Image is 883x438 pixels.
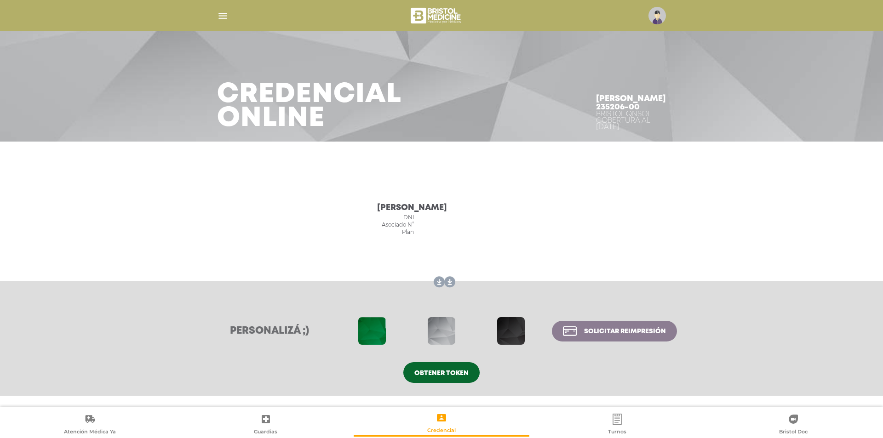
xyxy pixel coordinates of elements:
[648,7,666,24] img: profile-placeholder.svg
[254,428,277,437] span: Guardias
[178,413,353,437] a: Guardias
[377,214,414,221] span: dni
[64,428,116,437] span: Atención Médica Ya
[529,413,705,437] a: Turnos
[552,321,677,341] a: Solicitar reimpresión
[705,413,881,437] a: Bristol Doc
[217,10,229,22] img: Cober_menu-lines-white.svg
[377,239,430,245] span: Cobertura al [DATE]
[416,214,441,221] span: 49530134
[779,428,808,437] span: Bristol Doc
[596,95,666,111] h4: [PERSON_NAME] 235206-00
[608,428,626,437] span: Turnos
[377,222,414,228] span: Asociado N°
[206,325,333,337] h3: Personalizá ;)
[409,5,464,27] img: bristol-medicine-blanco.png
[377,203,458,213] h5: [PERSON_NAME]
[377,229,414,235] span: Plan
[2,413,178,437] a: Atención Médica Ya
[416,222,458,228] span: 023520600-02
[414,370,469,376] span: Obtener token
[217,83,401,131] h3: Credencial Online
[416,229,436,235] span: QNSOL
[596,111,666,131] div: Bristol QNSOL Cobertura al [DATE]
[427,427,456,435] span: Credencial
[403,362,480,383] a: Obtener token
[354,412,529,435] a: Credencial
[584,328,666,335] span: Solicitar reimpresión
